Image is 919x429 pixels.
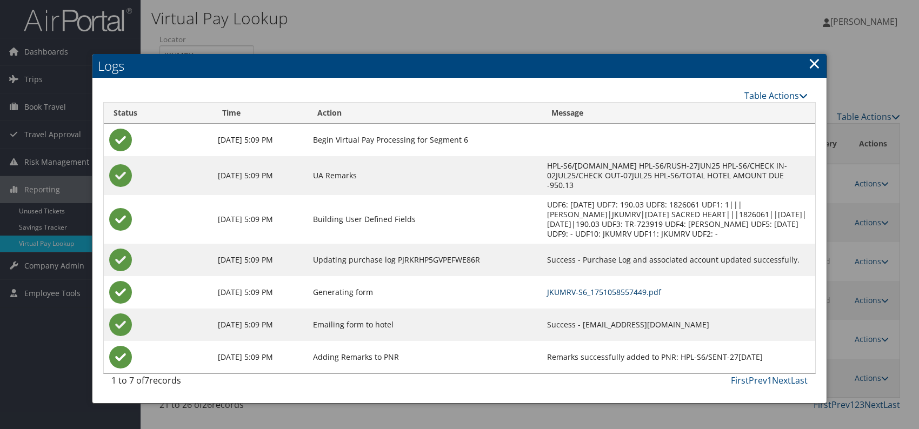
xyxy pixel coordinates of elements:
td: UA Remarks [308,156,542,195]
th: Action: activate to sort column ascending [308,103,542,124]
td: Emailing form to hotel [308,309,542,341]
th: Message: activate to sort column ascending [542,103,815,124]
td: HPL-S6/[DOMAIN_NAME] HPL-S6/RUSH-27JUN25 HPL-S6/CHECK IN-02JUL25/CHECK OUT-07JUL25 HPL-S6/TOTAL H... [542,156,815,195]
td: Generating form [308,276,542,309]
td: [DATE] 5:09 PM [212,124,308,156]
a: Next [772,374,791,386]
span: 7 [144,374,149,386]
td: [DATE] 5:09 PM [212,341,308,373]
th: Status: activate to sort column ascending [104,103,212,124]
a: Prev [749,374,767,386]
a: Last [791,374,808,386]
td: [DATE] 5:09 PM [212,156,308,195]
td: Success - [EMAIL_ADDRESS][DOMAIN_NAME] [542,309,815,341]
td: Success - Purchase Log and associated account updated successfully. [542,244,815,276]
td: Building User Defined Fields [308,195,542,244]
td: Begin Virtual Pay Processing for Segment 6 [308,124,542,156]
td: [DATE] 5:09 PM [212,309,308,341]
div: 1 to 7 of records [111,374,274,392]
h2: Logs [92,54,827,78]
a: JKUMRV-S6_1751058557449.pdf [547,287,661,297]
td: [DATE] 5:09 PM [212,195,308,244]
a: Table Actions [744,90,808,102]
th: Time: activate to sort column ascending [212,103,308,124]
td: [DATE] 5:09 PM [212,244,308,276]
td: Remarks successfully added to PNR: HPL-S6/SENT-27[DATE] [542,341,815,373]
td: Updating purchase log PJRKRHP5GVPEFWE86R [308,244,542,276]
td: [DATE] 5:09 PM [212,276,308,309]
td: UDF6: [DATE] UDF7: 190.03 UDF8: 1826061 UDF1: 1|||[PERSON_NAME]|JKUMRV|[DATE] SACRED HEART|||1826... [542,195,815,244]
a: First [731,374,749,386]
td: Adding Remarks to PNR [308,341,542,373]
a: 1 [767,374,772,386]
a: Close [808,52,821,74]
